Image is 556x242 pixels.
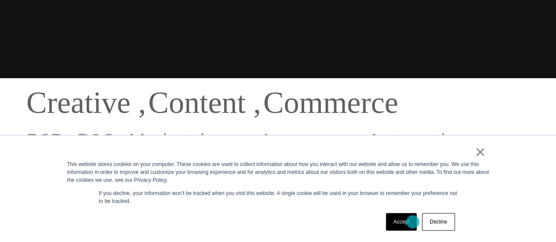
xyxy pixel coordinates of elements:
span: , [253,86,261,119]
a: B2C [77,130,116,152]
div: This website stores cookies on your computer. These cookies are used to collect information about... [67,160,489,184]
a: Aerospace [259,130,354,152]
a: Commerce [263,86,398,119]
a: Creative [26,86,131,119]
a: Marketplaces [129,130,247,152]
a: Accept [386,213,417,231]
a: Content [148,86,246,119]
a: Automotive [367,130,466,152]
p: If you decline, your information won’t be tracked when you visit this website. A single cookie wi... [99,189,458,205]
a: B2B [26,130,64,152]
a: Decline [422,213,454,231]
span: , [138,86,146,119]
a: × [475,148,486,156]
